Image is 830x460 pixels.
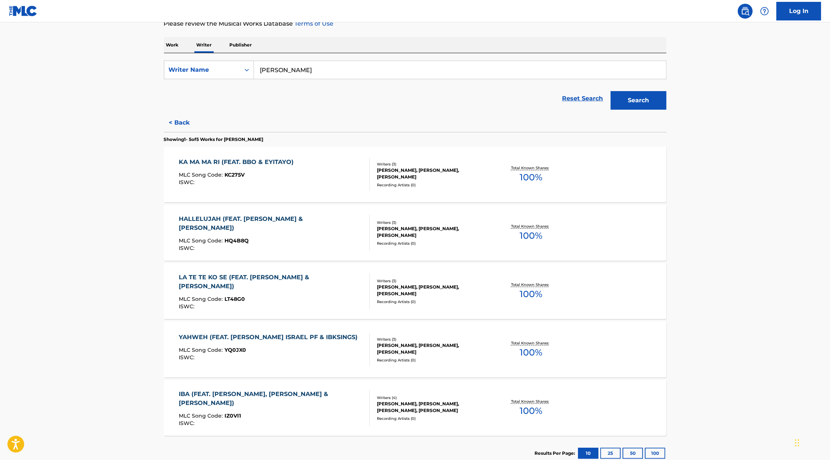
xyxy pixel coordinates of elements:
[179,347,225,353] span: MLC Song Code :
[511,340,551,346] p: Total Known Shares:
[164,147,666,202] a: KA MA MA RI (FEAT. BBO & EYITAYO)MLC Song Code:KC275VISWC:Writers (3)[PERSON_NAME], [PERSON_NAME]...
[793,424,830,460] iframe: Chat Widget
[225,296,245,302] span: LT48G0
[738,4,753,19] a: Public Search
[520,229,542,242] span: 100 %
[611,91,666,110] button: Search
[377,357,489,363] div: Recording Artists ( 0 )
[377,225,489,239] div: [PERSON_NAME], [PERSON_NAME], [PERSON_NAME]
[520,346,542,359] span: 100 %
[164,19,666,28] p: Please review the Musical Works Database
[227,37,254,53] p: Publisher
[511,223,551,229] p: Total Known Shares:
[377,220,489,225] div: Writers ( 3 )
[179,273,364,291] div: LA TE TE KO SE (FEAT. [PERSON_NAME] & [PERSON_NAME])
[377,337,489,342] div: Writers ( 3 )
[511,165,551,171] p: Total Known Shares:
[179,215,364,232] div: HALLELUJAH (FEAT. [PERSON_NAME] & [PERSON_NAME])
[164,322,666,377] a: YAHWEH (FEAT. [PERSON_NAME] ISRAEL PF & IBKSINGS)MLC Song Code:YQ0JX0ISWC:Writers (3)[PERSON_NAME...
[535,450,577,457] p: Results Per Page:
[164,205,666,261] a: HALLELUJAH (FEAT. [PERSON_NAME] & [PERSON_NAME])MLC Song Code:HQ4B8QISWC:Writers (3)[PERSON_NAME]...
[520,287,542,301] span: 100 %
[225,412,241,419] span: IZ0VI1
[164,263,666,319] a: LA TE TE KO SE (FEAT. [PERSON_NAME] & [PERSON_NAME])MLC Song Code:LT48G0ISWC:Writers (3)[PERSON_N...
[164,37,181,53] p: Work
[377,182,489,188] div: Recording Artists ( 0 )
[179,158,297,167] div: KA MA MA RI (FEAT. BBO & EYITAYO)
[377,416,489,421] div: Recording Artists ( 0 )
[164,380,666,436] a: IBA (FEAT. [PERSON_NAME], [PERSON_NAME] & [PERSON_NAME])MLC Song Code:IZ0VI1ISWC:Writers (4)[PERS...
[377,241,489,246] div: Recording Artists ( 0 )
[760,7,769,16] img: help
[520,404,542,418] span: 100 %
[179,237,225,244] span: MLC Song Code :
[179,390,364,408] div: IBA (FEAT. [PERSON_NAME], [PERSON_NAME] & [PERSON_NAME])
[776,2,821,20] a: Log In
[795,432,800,454] div: Drag
[377,342,489,356] div: [PERSON_NAME], [PERSON_NAME], [PERSON_NAME]
[511,399,551,404] p: Total Known Shares:
[179,245,196,251] span: ISWC :
[645,448,665,459] button: 100
[600,448,621,459] button: 25
[741,7,750,16] img: search
[179,296,225,302] span: MLC Song Code :
[164,113,209,132] button: < Back
[757,4,772,19] div: Help
[377,278,489,284] div: Writers ( 3 )
[169,65,236,74] div: Writer Name
[377,299,489,305] div: Recording Artists ( 0 )
[559,90,607,107] a: Reset Search
[520,171,542,184] span: 100 %
[179,171,225,178] span: MLC Song Code :
[293,20,334,27] a: Terms of Use
[9,6,38,16] img: MLC Logo
[194,37,214,53] p: Writer
[225,237,249,244] span: HQ4B8Q
[164,136,264,143] p: Showing 1 - 5 of 5 Works for [PERSON_NAME]
[164,61,666,113] form: Search Form
[377,284,489,297] div: [PERSON_NAME], [PERSON_NAME], [PERSON_NAME]
[377,395,489,401] div: Writers ( 4 )
[578,448,598,459] button: 10
[179,333,361,342] div: YAHWEH (FEAT. [PERSON_NAME] ISRAEL PF & IBKSINGS)
[377,167,489,180] div: [PERSON_NAME], [PERSON_NAME], [PERSON_NAME]
[511,282,551,287] p: Total Known Shares:
[179,420,196,427] span: ISWC :
[225,347,246,353] span: YQ0JX0
[179,303,196,310] span: ISWC :
[179,412,225,419] span: MLC Song Code :
[225,171,245,178] span: KC275V
[179,179,196,186] span: ISWC :
[623,448,643,459] button: 50
[179,354,196,361] span: ISWC :
[377,401,489,414] div: [PERSON_NAME], [PERSON_NAME], [PERSON_NAME], [PERSON_NAME]
[377,161,489,167] div: Writers ( 3 )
